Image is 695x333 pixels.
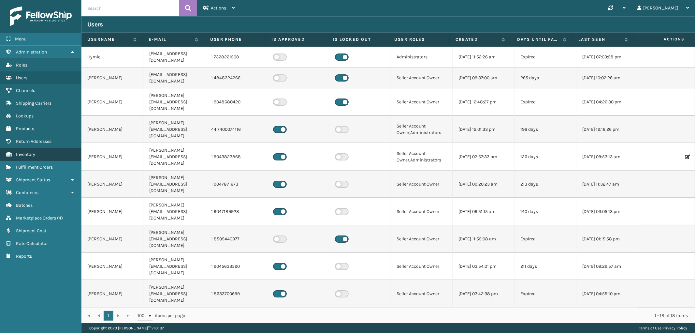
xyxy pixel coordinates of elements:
td: [PERSON_NAME] [81,116,143,143]
span: Menu [15,36,26,42]
td: Seller Account Owner [391,225,453,253]
span: 100 [138,312,147,319]
td: [PERSON_NAME][EMAIL_ADDRESS][DOMAIN_NAME] [143,225,205,253]
td: [PERSON_NAME][EMAIL_ADDRESS][DOMAIN_NAME] [143,253,205,280]
td: [DATE] 04:26:30 pm [576,88,638,116]
td: 1 9048680420 [205,88,267,116]
span: Users [16,75,27,81]
label: Days until password expires [517,37,560,42]
td: Expired [514,47,576,68]
a: Terms of Use [639,326,661,330]
span: ( 4 ) [57,215,63,221]
td: [DATE] 11:55:08 am [453,225,514,253]
td: [DATE] 09:51:15 am [453,198,514,225]
span: items per page [138,311,185,321]
label: Is Approved [271,37,321,42]
span: Batches [16,203,33,208]
p: Copyright 2023 [PERSON_NAME]™ v 1.0.187 [89,323,164,333]
td: [DATE] 12:16:26 pm [576,116,638,143]
span: Return Addresses [16,139,51,144]
td: 126 days [514,143,576,171]
td: [DATE] 03:54:01 pm [453,253,514,280]
td: [DATE] 12:01:33 pm [453,116,514,143]
div: 1 - 18 of 18 items [194,312,688,319]
span: Actions [211,5,226,11]
td: 1 4848324266 [205,68,267,88]
td: Seller Account Owner [391,253,453,280]
td: 211 days [514,253,576,280]
td: 140 days [514,198,576,225]
td: [DATE] 10:02:26 am [576,68,638,88]
td: Seller Account Owner,Administrators [391,116,453,143]
label: E-mail [149,37,191,42]
td: [DATE] 02:57:33 pm [453,143,514,171]
td: [PERSON_NAME][EMAIL_ADDRESS][DOMAIN_NAME] [143,116,205,143]
td: [DATE] 03:05:13 pm [576,198,638,225]
span: Fulfillment Orders [16,164,53,170]
td: Seller Account Owner [391,68,453,88]
td: Expired [514,225,576,253]
td: 196 days [514,116,576,143]
td: [PERSON_NAME][EMAIL_ADDRESS][DOMAIN_NAME] [143,143,205,171]
td: [EMAIL_ADDRESS][DOMAIN_NAME] [143,68,205,88]
label: Last Seen [578,37,621,42]
td: 213 days [514,171,576,198]
td: Seller Account Owner [391,171,453,198]
td: [DATE] 09:29:57 am [576,253,638,280]
td: [EMAIL_ADDRESS][DOMAIN_NAME] [143,47,205,68]
td: [PERSON_NAME] [81,88,143,116]
td: 1 9045633520 [205,253,267,280]
td: [DATE] 11:52:26 am [453,47,514,68]
label: User phone [210,37,259,42]
span: Inventory [16,152,35,157]
span: Reports [16,253,32,259]
td: [DATE] 03:42:38 pm [453,280,514,308]
td: [DATE] 01:15:58 pm [576,225,638,253]
td: 1 9047189928 [205,198,267,225]
span: Lookups [16,113,34,119]
td: [PERSON_NAME] [81,68,143,88]
td: [PERSON_NAME] [81,280,143,308]
span: Shipment Cost [16,228,46,234]
td: [PERSON_NAME] [81,253,143,280]
td: [PERSON_NAME] [81,198,143,225]
td: [PERSON_NAME] [81,143,143,171]
td: [PERSON_NAME][EMAIL_ADDRESS][DOMAIN_NAME] [143,88,205,116]
td: 1 7328221500 [205,47,267,68]
td: Seller Account Owner [391,198,453,225]
td: [PERSON_NAME] [81,225,143,253]
td: Hymie [81,47,143,68]
td: 1 9047871673 [205,171,267,198]
div: | [639,323,687,333]
td: Administrators [391,47,453,68]
td: 265 days [514,68,576,88]
td: [DATE] 11:32:47 am [576,171,638,198]
a: Privacy Policy [662,326,687,330]
td: [DATE] 09:53:13 am [576,143,638,171]
td: Seller Account Owner [391,88,453,116]
td: [PERSON_NAME][EMAIL_ADDRESS][DOMAIN_NAME] [143,171,205,198]
td: [PERSON_NAME][EMAIL_ADDRESS][DOMAIN_NAME] [143,280,205,308]
span: Channels [16,88,35,93]
td: 44 7400074116 [205,116,267,143]
img: logo [10,7,72,26]
label: User Roles [394,37,443,42]
span: Rate Calculator [16,241,48,246]
span: Actions [636,34,688,45]
span: Administration [16,49,47,55]
span: Roles [16,62,27,68]
label: Username [87,37,130,42]
td: Seller Account Owner,Administrators [391,143,453,171]
td: [DATE] 04:55:10 pm [576,280,638,308]
td: 1 8633700699 [205,280,267,308]
a: 1 [104,311,113,321]
td: Expired [514,88,576,116]
td: Expired [514,280,576,308]
span: Shipping Carriers [16,100,51,106]
td: 1 8505440977 [205,225,267,253]
span: Containers [16,190,38,195]
h3: Users [87,21,103,28]
td: [PERSON_NAME] [81,171,143,198]
td: [PERSON_NAME][EMAIL_ADDRESS][DOMAIN_NAME] [143,198,205,225]
td: [DATE] 07:03:58 pm [576,47,638,68]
